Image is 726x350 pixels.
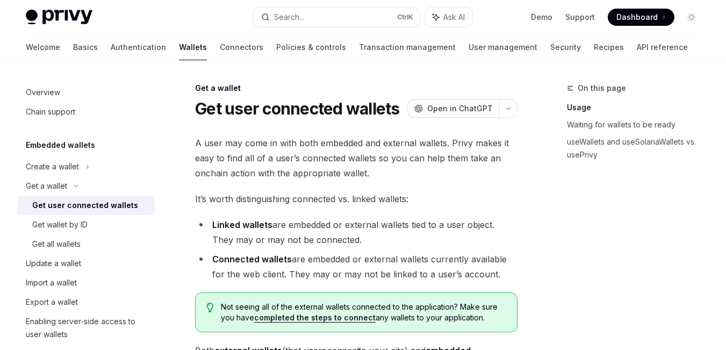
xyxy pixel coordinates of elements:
a: Transaction management [359,34,456,60]
a: Dashboard [608,9,674,26]
a: Demo [531,12,552,23]
li: are embedded or external wallets currently available for the web client. They may or may not be l... [195,252,517,282]
span: Ctrl K [397,13,413,22]
a: Get user connected wallets [17,196,155,215]
span: Dashboard [616,12,658,23]
img: light logo [26,10,92,25]
a: Recipes [594,34,624,60]
strong: Connected wallets [212,254,292,265]
div: Get user connected wallets [32,199,138,212]
div: Get wallet by ID [32,218,88,231]
a: useWallets and useSolanaWallets vs. usePrivy [567,133,709,163]
span: On this page [578,82,626,95]
li: are embedded or external wallets tied to a user object. They may or may not be connected. [195,217,517,247]
button: Ask AI [425,8,472,27]
a: Security [550,34,581,60]
span: Not seeing all of the external wallets connected to the application? Make sure you have any walle... [221,302,506,323]
div: Get a wallet [195,83,517,94]
span: A user may come in with both embedded and external wallets. Privy makes it easy to find all of a ... [195,135,517,181]
a: Wallets [179,34,207,60]
a: Update a wallet [17,254,155,273]
a: Connectors [220,34,263,60]
h1: Get user connected wallets [195,99,400,118]
a: Overview [17,83,155,102]
div: Chain support [26,105,75,118]
button: Open in ChatGPT [407,99,499,118]
button: Toggle dark mode [683,9,700,26]
a: API reference [637,34,688,60]
a: Authentication [111,34,166,60]
button: Search...CtrlK [254,8,420,27]
a: Import a wallet [17,273,155,292]
div: Import a wallet [26,276,77,289]
a: User management [469,34,537,60]
a: Enabling server-side access to user wallets [17,312,155,344]
h5: Embedded wallets [26,139,95,152]
a: Export a wallet [17,292,155,312]
a: Welcome [26,34,60,60]
a: Usage [567,99,709,116]
div: Create a wallet [26,160,79,173]
div: Update a wallet [26,257,81,270]
a: Get all wallets [17,234,155,254]
span: Open in ChatGPT [427,103,493,114]
a: Policies & controls [276,34,346,60]
a: Chain support [17,102,155,122]
strong: Linked wallets [212,219,272,230]
div: Get all wallets [32,238,81,251]
a: Waiting for wallets to be ready [567,116,709,133]
div: Get a wallet [26,180,67,192]
svg: Tip [206,303,214,312]
div: Search... [274,11,304,24]
div: Export a wallet [26,296,78,309]
div: Enabling server-side access to user wallets [26,315,148,341]
div: Overview [26,86,60,99]
span: It’s worth distinguishing connected vs. linked wallets: [195,191,517,206]
a: Get wallet by ID [17,215,155,234]
a: Basics [73,34,98,60]
a: Support [565,12,595,23]
a: completed the steps to connect [254,313,376,323]
span: Ask AI [443,12,465,23]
